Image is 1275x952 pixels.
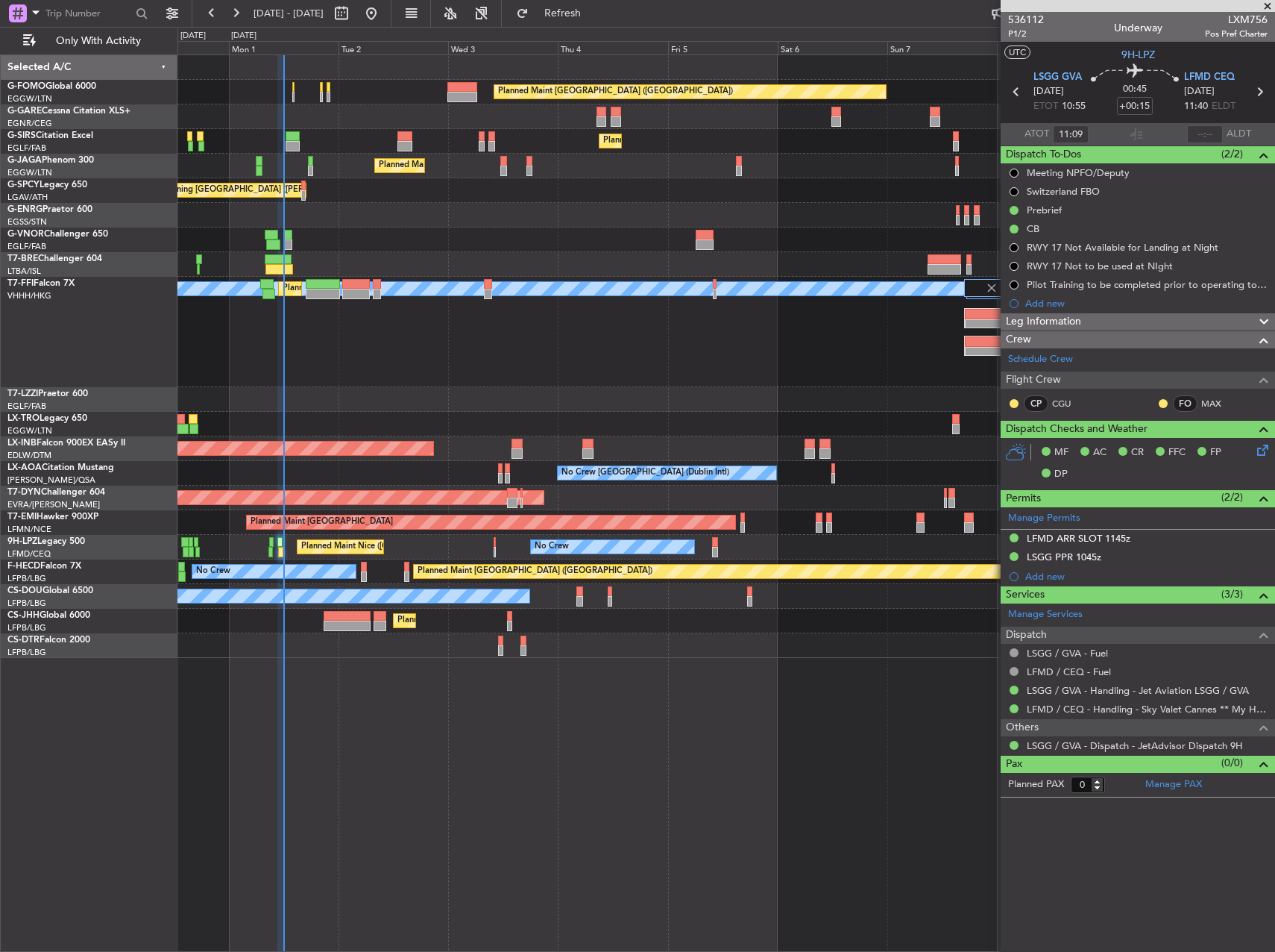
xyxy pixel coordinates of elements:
[1168,445,1186,460] span: FFC
[1221,586,1243,602] span: (3/3)
[7,488,41,497] span: T7-DYN
[1006,421,1147,438] span: Dispatch Checks and Weather
[7,636,40,645] span: CS-DTR
[1027,532,1130,545] div: LFMD ARR SLOT 1145z
[7,279,34,288] span: T7-FFI
[1205,28,1268,40] span: Pos Pref Charter
[7,93,52,104] a: EGGW/LTN
[1027,222,1039,235] div: CB
[7,230,44,239] span: G-VNOR
[339,41,448,54] div: Tue 2
[1093,445,1106,460] span: AC
[7,611,90,620] a: CS-JHHGlobal 6000
[7,143,46,154] a: EGLF/FAB
[668,41,778,54] div: Fri 5
[7,488,105,497] a: T7-DYNChallenger 604
[7,254,38,263] span: T7-BRE
[254,7,324,20] span: [DATE] - [DATE]
[7,389,38,398] span: T7-LZZI
[1008,777,1064,792] label: Planned PAX
[7,279,75,288] a: T7-FFIFalcon 7X
[1221,146,1243,162] span: (2/2)
[509,1,599,25] button: Refresh
[1033,84,1064,99] span: [DATE]
[1033,70,1082,85] span: LSGG GVA
[7,499,100,510] a: EVRA/[PERSON_NAME]
[1131,445,1144,460] span: CR
[1027,241,1218,254] div: RWY 17 Not Available for Landing at Night
[229,41,339,54] div: Mon 1
[1027,185,1100,198] div: Switzerland FBO
[7,181,40,190] span: G-SPCY
[7,622,46,633] a: LFPB/LBG
[7,389,88,398] a: T7-LZZIPraetor 600
[1006,756,1022,773] span: Pax
[7,463,114,472] a: LX-AOACitation Mustang
[535,536,569,558] div: No Crew
[1008,352,1073,367] a: Schedule Crew
[7,230,108,239] a: G-VNORChallenger 650
[7,167,52,178] a: EGGW/LTN
[778,41,887,54] div: Sat 6
[1006,313,1081,331] span: Leg Information
[1033,99,1058,114] span: ETOT
[1121,47,1155,63] span: 9H-LPZ
[7,562,40,571] span: F-HECD
[7,573,46,584] a: LFPB/LBG
[7,216,47,228] a: EGSS/STN
[1006,627,1047,644] span: Dispatch
[1027,278,1268,291] div: Pilot Training to be completed prior to operating to LFMD
[1201,397,1235,410] a: MAX
[1221,489,1243,505] span: (2/2)
[7,598,46,609] a: LFPB/LBG
[1027,684,1249,697] a: LSGG / GVA - Handling - Jet Aviation LSGG / GVA
[448,41,558,54] div: Wed 3
[1212,99,1235,114] span: ELDT
[1187,125,1223,143] input: --:--
[379,154,614,177] div: Planned Maint [GEOGRAPHIC_DATA] ([GEOGRAPHIC_DATA])
[7,181,87,190] a: G-SPCYLegacy 650
[561,462,729,484] div: No Crew [GEOGRAPHIC_DATA] (Dublin Intl)
[1006,586,1045,604] span: Services
[7,82,96,91] a: G-FOMOGlobal 6000
[1184,99,1208,114] span: 11:40
[1027,166,1130,179] div: Meeting NPFO/Deputy
[1006,146,1081,163] span: Dispatch To-Dos
[39,36,157,46] span: Only With Activity
[558,41,667,54] div: Thu 4
[1006,331,1031,348] span: Crew
[1006,372,1061,389] span: Flight Crew
[160,179,370,201] div: Cleaning [GEOGRAPHIC_DATA] ([PERSON_NAME] Intl)
[1008,12,1044,28] span: 536112
[7,537,85,546] a: 9H-LPZLegacy 500
[7,537,37,546] span: 9H-LPZ
[1004,46,1030,59] button: UTC
[301,536,467,558] div: Planned Maint Nice ([GEOGRAPHIC_DATA])
[7,205,42,214] span: G-ENRG
[7,586,93,595] a: CS-DOUGlobal 6500
[1027,703,1268,715] a: LFMD / CEQ - Handling - Sky Valet Cannes ** My Handling**LFMD / CEQ
[45,2,131,25] input: Trip Number
[1027,666,1111,678] a: LFMD / CEQ - Fuel
[7,475,95,486] a: [PERSON_NAME]/QSA
[1008,511,1080,526] a: Manage Permits
[1221,755,1243,771] span: (0/0)
[7,131,36,140] span: G-SIRS
[7,205,92,214] a: G-ENRGPraetor 600
[1025,570,1268,583] div: Add new
[1227,127,1251,142] span: ALDT
[16,29,162,53] button: Only With Activity
[7,636,90,645] a: CS-DTRFalcon 2000
[7,450,51,461] a: EDLW/DTM
[1027,204,1062,216] div: Prebrief
[1053,125,1089,143] input: --:--
[7,425,52,436] a: EGGW/LTN
[7,266,41,277] a: LTBA/ISL
[7,401,46,412] a: EGLF/FAB
[7,107,130,116] a: G-GARECessna Citation XLS+
[1054,467,1068,482] span: DP
[7,513,98,522] a: T7-EMIHawker 900XP
[7,82,45,91] span: G-FOMO
[1210,445,1221,460] span: FP
[1027,260,1173,272] div: RWY 17 Not to be used at NIght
